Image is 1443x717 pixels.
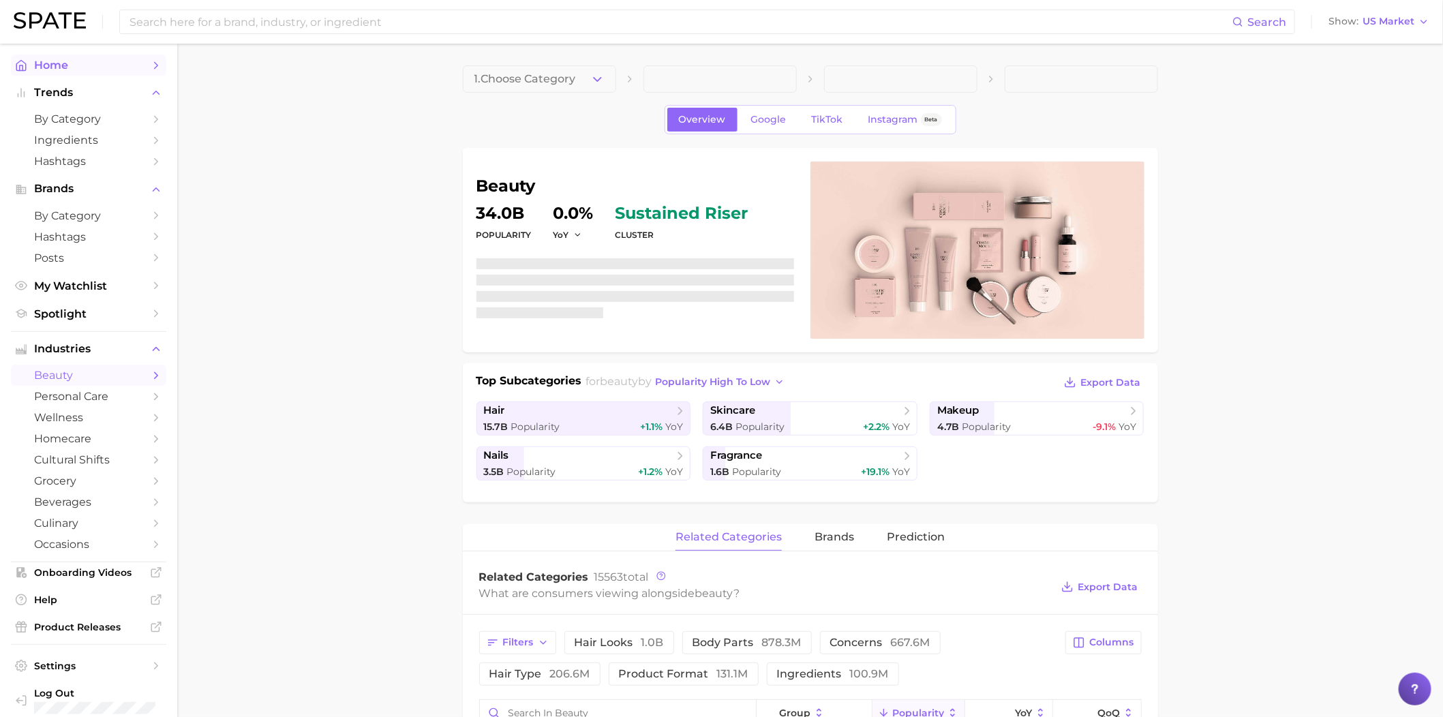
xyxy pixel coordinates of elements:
button: Export Data [1061,373,1144,392]
span: 6.4b [710,421,733,433]
span: Columns [1090,637,1134,648]
span: sustained riser [616,205,748,222]
span: cultural shifts [34,453,143,466]
button: Columns [1065,631,1141,654]
span: hair type [489,669,590,680]
span: total [594,570,649,583]
span: Overview [679,114,726,125]
span: 878.3m [762,636,802,649]
span: +1.1% [640,421,663,433]
a: hair15.7b Popularity+1.1% YoY [476,401,691,436]
span: Export Data [1078,581,1138,593]
span: 1. Choose Category [474,73,576,85]
a: by Category [11,108,166,129]
span: popularity high to low [655,376,770,388]
span: 206.6m [550,667,590,680]
span: Google [751,114,787,125]
span: Show [1328,18,1358,25]
a: Ingredients [11,129,166,151]
img: SPATE [14,12,86,29]
a: skincare6.4b Popularity+2.2% YoY [703,401,917,436]
a: fragrance1.6b Popularity+19.1% YoY [703,446,917,480]
span: YoY [892,421,910,433]
span: Log Out [34,687,155,699]
span: beverages [34,495,143,508]
span: 667.6m [891,636,930,649]
button: Export Data [1058,577,1141,596]
span: occasions [34,538,143,551]
a: My Watchlist [11,275,166,296]
span: 131.1m [717,667,748,680]
span: 3.5b [484,466,504,478]
span: Help [34,594,143,606]
span: concerns [830,637,930,648]
span: personal care [34,390,143,403]
span: YoY [553,229,569,241]
a: occasions [11,534,166,555]
span: culinary [34,517,143,530]
dd: 0.0% [553,205,594,222]
button: 1.Choose Category [463,65,616,93]
span: My Watchlist [34,279,143,292]
span: homecare [34,432,143,445]
span: Popularity [511,421,560,433]
span: Popularity [735,421,785,433]
span: Spotlight [34,307,143,320]
button: Trends [11,82,166,103]
span: Posts [34,251,143,264]
span: brands [815,531,854,543]
a: Product Releases [11,617,166,637]
a: Posts [11,247,166,269]
h1: beauty [476,178,794,194]
span: Onboarding Videos [34,566,143,579]
dt: cluster [616,227,748,243]
span: 1.6b [710,466,729,478]
a: cultural shifts [11,449,166,470]
span: Filters [503,637,534,648]
a: Help [11,590,166,610]
a: by Category [11,205,166,226]
a: beauty [11,365,166,386]
span: product format [619,669,748,680]
span: Search [1247,16,1286,29]
div: What are consumers viewing alongside ? [479,584,1052,602]
span: for by [586,375,789,388]
span: Settings [34,660,143,672]
span: beauty [34,369,143,382]
span: Popularity [732,466,781,478]
span: Industries [34,343,143,355]
span: +1.2% [638,466,663,478]
a: Spotlight [11,303,166,324]
a: culinary [11,513,166,534]
span: TikTok [812,114,843,125]
dt: Popularity [476,227,532,243]
button: YoY [553,229,583,241]
span: YoY [665,421,683,433]
span: +2.2% [863,421,890,433]
a: TikTok [800,108,855,132]
span: hair [484,404,505,417]
button: popularity high to low [652,373,789,391]
span: Home [34,59,143,72]
a: makeup4.7b Popularity-9.1% YoY [930,401,1144,436]
a: Hashtags [11,226,166,247]
span: -9.1% [1093,421,1116,433]
a: grocery [11,470,166,491]
span: Trends [34,87,143,99]
span: related categories [675,531,782,543]
span: Prediction [887,531,945,543]
span: YoY [665,466,683,478]
span: 15.7b [484,421,508,433]
span: makeup [937,404,979,417]
input: Search here for a brand, industry, or ingredient [128,10,1232,33]
button: ShowUS Market [1325,13,1433,31]
span: Ingredients [34,134,143,147]
span: Beta [925,114,938,125]
dd: 34.0b [476,205,532,222]
a: Onboarding Videos [11,562,166,583]
span: Hashtags [34,155,143,168]
span: ingredients [777,669,889,680]
span: wellness [34,411,143,424]
span: +19.1% [861,466,890,478]
h1: Top Subcategories [476,373,582,393]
